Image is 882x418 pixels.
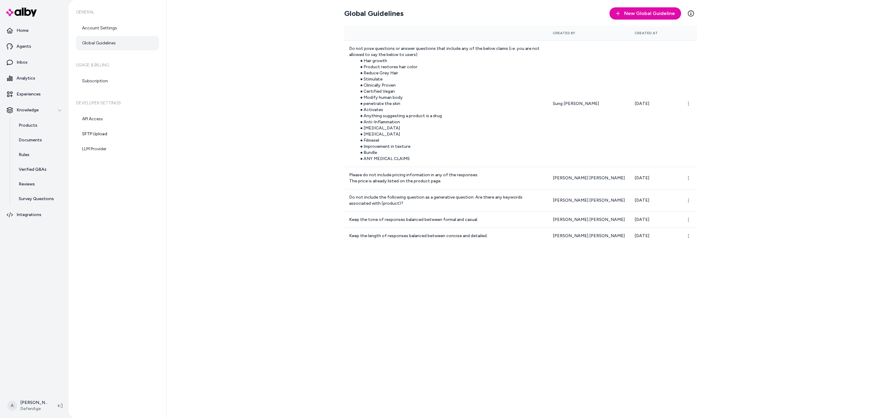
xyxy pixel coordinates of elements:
a: Experiences [2,87,66,102]
a: Account Settings [76,21,159,35]
p: [PERSON_NAME] [PERSON_NAME] [553,175,625,181]
a: LLM Provider [76,142,159,156]
th: Created By [548,26,630,40]
p: [DATE] [635,233,674,239]
p: Products [19,122,37,129]
a: API Access [76,112,159,126]
p: Home [17,28,28,34]
p: Reviews [19,181,35,187]
p: Verified Q&As [19,166,47,173]
p: Inbox [17,59,28,65]
p: Please do not include pricing information in any of the responses. The price is already listed on... [349,172,543,184]
p: Sung [PERSON_NAME] [553,101,625,107]
p: Documents [19,137,42,143]
p: Do not include the following question as a generative question: Are there any keywords associated... [349,194,543,207]
a: Reviews [13,177,66,192]
p: Agents [17,43,31,50]
p: Keep the length of responses balanced between concise and detailed. [349,233,543,239]
h2: Global Guidelines [344,9,404,18]
p: Knowledge [17,107,39,113]
a: Inbox [2,55,66,70]
p: Do not pose questions or answer questions that include any of the below claims (i.e. you are not ... [349,46,543,162]
a: Rules [13,147,66,162]
h6: General [76,4,159,21]
button: A[PERSON_NAME]DefenAge [4,396,53,416]
a: Survey Questions [13,192,66,206]
a: Global Guidelines [76,36,159,50]
button: New Global Guideline [609,7,681,20]
span: A [7,401,17,411]
p: [DATE] [635,197,674,203]
a: Subscription [76,74,159,88]
img: alby Logo [6,8,37,17]
p: [PERSON_NAME] [PERSON_NAME] [553,197,625,203]
p: Experiences [17,91,41,97]
p: [DATE] [635,175,674,181]
a: Verified Q&As [13,162,66,177]
h6: Usage & Billing [76,57,159,74]
p: [DATE] [635,101,674,107]
p: Rules [19,152,29,158]
p: [PERSON_NAME] [PERSON_NAME] [553,217,625,223]
a: Integrations [2,207,66,222]
th: Created At [630,26,679,40]
button: Knowledge [2,103,66,118]
p: [PERSON_NAME] [PERSON_NAME] [553,233,625,239]
a: Analytics [2,71,66,86]
p: Survey Questions [19,196,54,202]
a: Home [2,23,66,38]
a: SFTP Upload [76,127,159,141]
p: Analytics [17,75,35,81]
a: Agents [2,39,66,54]
p: [PERSON_NAME] [20,400,48,406]
p: Integrations [17,212,41,218]
a: Products [13,118,66,133]
p: Keep the tone of responses balanced between formal and casual. [349,217,543,223]
p: [DATE] [635,217,674,223]
a: Documents [13,133,66,147]
h6: Developer Settings [76,95,159,112]
span: DefenAge [20,406,48,412]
